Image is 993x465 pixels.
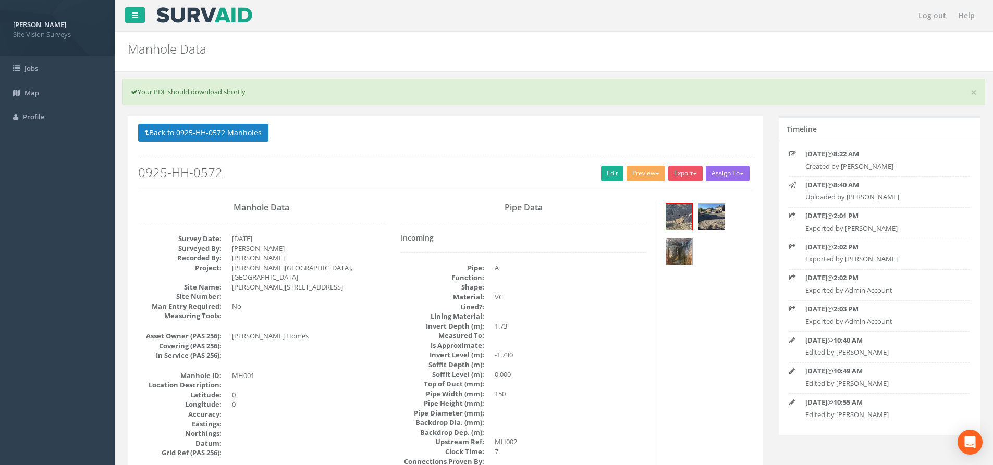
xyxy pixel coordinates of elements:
dd: 150 [495,389,647,399]
strong: [DATE] [805,180,827,190]
dt: Lining Material: [401,311,484,321]
dt: Asset Owner (PAS 256): [138,331,222,341]
dt: Datum: [138,438,222,448]
dd: [PERSON_NAME][GEOGRAPHIC_DATA], [GEOGRAPHIC_DATA] [232,263,385,282]
dd: 7 [495,447,647,457]
dt: Eastings: [138,419,222,429]
h2: 0925-HH-0572 [138,166,753,179]
strong: 2:03 PM [833,304,859,313]
p: @ [805,211,953,221]
div: Open Intercom Messenger [958,430,983,455]
p: @ [805,180,953,190]
dt: Measured To: [401,331,484,341]
strong: [DATE] [805,304,827,313]
dd: VC [495,292,647,302]
dd: [PERSON_NAME] [232,244,385,254]
dd: 0.000 [495,370,647,380]
dd: No [232,301,385,311]
button: Export [668,166,703,181]
img: 1f2da74c-ee78-4893-dcda-e9de250ab742_518812e5-49ec-775b-88f8-aa491c9f1777_thumb.jpg [698,204,725,230]
dd: -1.730 [495,350,647,360]
dt: Invert Level (m): [401,350,484,360]
h2: Manhole Data [128,42,836,56]
p: Edited by [PERSON_NAME] [805,379,953,388]
span: Profile [23,112,44,121]
button: Back to 0925-HH-0572 Manholes [138,124,268,142]
a: [PERSON_NAME] Site Vision Surveys [13,17,102,39]
p: @ [805,149,953,159]
strong: [DATE] [805,149,827,158]
dt: Invert Depth (m): [401,321,484,331]
span: Jobs [24,64,38,73]
dd: 0 [232,390,385,400]
dt: Man Entry Required: [138,301,222,311]
p: @ [805,366,953,376]
strong: 2:02 PM [833,242,859,252]
p: Created by [PERSON_NAME] [805,161,953,171]
h5: Timeline [787,125,817,133]
strong: [DATE] [805,242,827,252]
strong: [PERSON_NAME] [13,20,66,29]
strong: [DATE] [805,397,827,407]
dt: Site Name: [138,282,222,292]
dt: Survey Date: [138,234,222,244]
dd: A [495,263,647,273]
dt: Pipe Diameter (mm): [401,408,484,418]
dt: Longitude: [138,399,222,409]
strong: 2:02 PM [833,273,859,282]
strong: [DATE] [805,211,827,220]
dt: Northings: [138,429,222,438]
p: Exported by [PERSON_NAME] [805,254,953,264]
h4: Incoming [401,234,647,242]
dt: Shape: [401,282,484,292]
dt: Clock Time: [401,447,484,457]
strong: 10:40 AM [833,335,863,345]
div: Your PDF should download shortly [122,79,985,105]
dt: Material: [401,292,484,302]
p: @ [805,335,953,345]
strong: [DATE] [805,273,827,282]
dt: Site Number: [138,292,222,301]
p: @ [805,397,953,407]
p: Edited by [PERSON_NAME] [805,347,953,357]
p: Exported by Admin Account [805,285,953,295]
p: Exported by Admin Account [805,317,953,326]
dt: Upstream Ref: [401,437,484,447]
strong: 10:49 AM [833,366,863,375]
dt: Manhole ID: [138,371,222,381]
strong: 8:40 AM [833,180,859,190]
dt: In Service (PAS 256): [138,350,222,360]
dd: MH001 [232,371,385,381]
a: Edit [601,166,623,181]
dd: MH002 [495,437,647,447]
button: Assign To [706,166,750,181]
strong: 8:22 AM [833,149,859,158]
dt: Pipe Width (mm): [401,389,484,399]
dt: Location Description: [138,380,222,390]
dd: 0 [232,399,385,409]
p: Uploaded by [PERSON_NAME] [805,192,953,202]
dt: Backdrop Dia. (mm): [401,418,484,428]
span: Site Vision Surveys [13,30,102,40]
p: @ [805,304,953,314]
strong: 2:01 PM [833,211,859,220]
dd: [DATE] [232,234,385,244]
dt: Is Approximate: [401,341,484,350]
dt: Pipe: [401,263,484,273]
dt: Project: [138,263,222,273]
dt: Function: [401,273,484,283]
strong: 10:55 AM [833,397,863,407]
h3: Pipe Data [401,203,647,212]
img: 1f2da74c-ee78-4893-dcda-e9de250ab742_2df197f9-492d-e6df-f7e8-d2e83e312e9f_thumb.jpg [666,204,692,230]
dt: Soffit Depth (m): [401,360,484,370]
dt: Accuracy: [138,409,222,419]
span: Map [24,88,39,97]
p: Exported by [PERSON_NAME] [805,223,953,233]
dt: Soffit Level (m): [401,370,484,380]
p: @ [805,273,953,283]
dt: Pipe Height (mm): [401,398,484,408]
dt: Surveyed By: [138,244,222,254]
a: × [971,87,977,98]
dd: [PERSON_NAME] [232,253,385,263]
dd: 1.73 [495,321,647,331]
